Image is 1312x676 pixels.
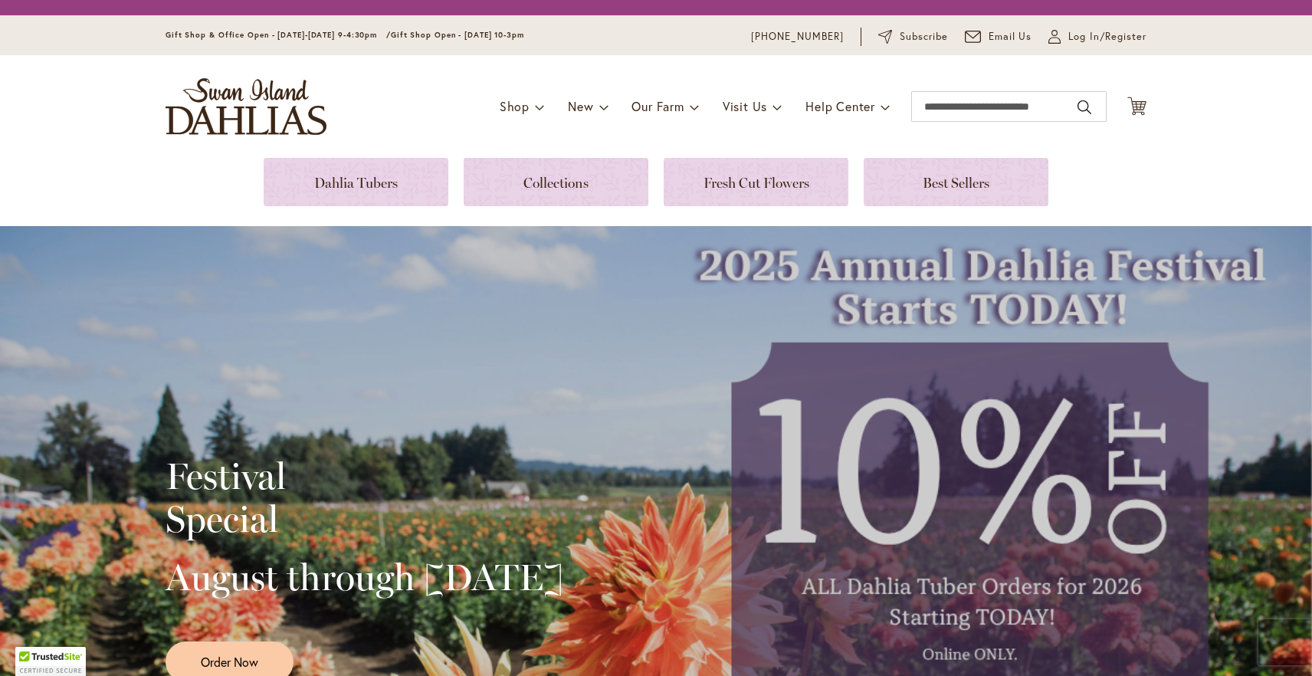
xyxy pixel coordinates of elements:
button: Search [1077,95,1091,120]
span: Our Farm [631,98,684,114]
span: New [568,98,593,114]
a: [PHONE_NUMBER] [751,29,844,44]
h2: Festival Special [166,454,563,540]
span: Email Us [989,29,1032,44]
span: Visit Us [723,98,767,114]
a: Log In/Register [1048,29,1146,44]
span: Log In/Register [1068,29,1146,44]
h2: August through [DATE] [166,556,563,599]
span: Order Now [201,653,258,671]
div: TrustedSite Certified [15,647,86,676]
span: Gift Shop Open - [DATE] 10-3pm [391,30,524,40]
span: Subscribe [900,29,948,44]
span: Shop [500,98,530,114]
span: Help Center [805,98,875,114]
a: store logo [166,78,326,135]
a: Subscribe [878,29,948,44]
span: Gift Shop & Office Open - [DATE]-[DATE] 9-4:30pm / [166,30,391,40]
a: Email Us [965,29,1032,44]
